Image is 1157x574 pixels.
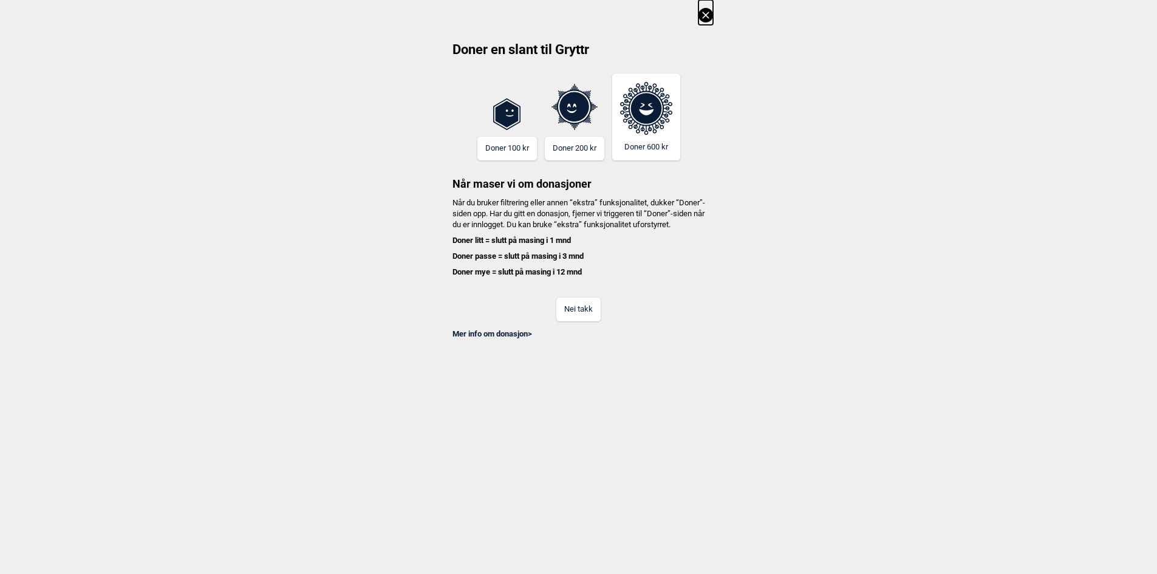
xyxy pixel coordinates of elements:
[556,298,601,321] button: Nei takk
[452,267,582,276] b: Doner mye = slutt på masing i 12 mnd
[452,329,532,338] a: Mer info om donasjon>
[452,236,571,245] b: Doner litt = slutt på masing i 1 mnd
[445,160,713,191] h3: Når maser vi om donasjoner
[545,137,604,160] button: Doner 200 kr
[445,41,713,67] h2: Doner en slant til Gryttr
[445,197,713,278] h4: Når du bruker filtrering eller annen “ekstra” funksjonalitet, dukker “Doner”-siden opp. Har du gi...
[612,73,680,160] button: Doner 600 kr
[477,137,537,160] button: Doner 100 kr
[452,251,584,261] b: Doner passe = slutt på masing i 3 mnd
